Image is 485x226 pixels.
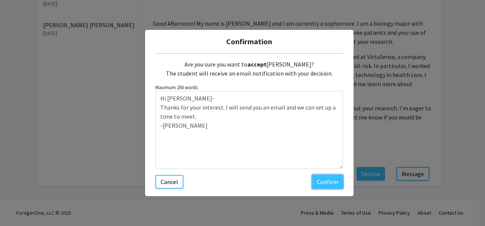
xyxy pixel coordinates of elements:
[155,175,183,189] button: Cancel
[247,60,266,68] b: accept
[151,36,347,47] h5: Confirmation
[155,54,343,84] div: Are you sure you want to [PERSON_NAME]? The student will receive an email notification with your ...
[155,91,343,169] textarea: Customize the message being sent to the student...
[155,84,343,91] small: Maximum 250 words:
[312,175,343,189] button: Confirm
[6,192,32,220] iframe: Chat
